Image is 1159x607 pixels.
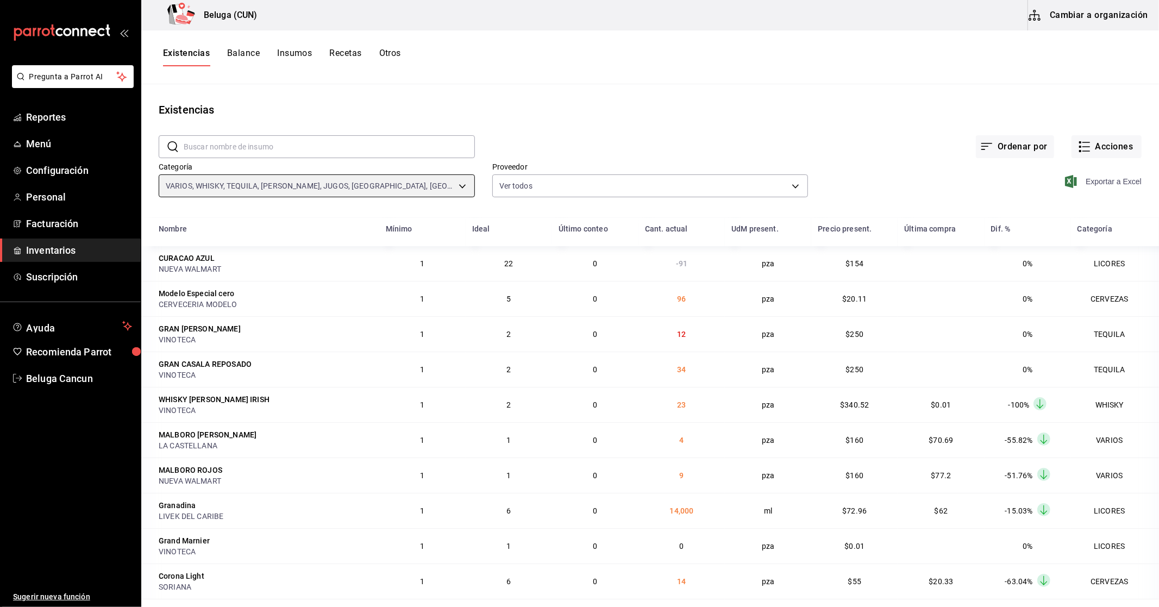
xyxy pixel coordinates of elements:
div: CERVECERIA MODELO [159,299,373,310]
div: VINOTECA [159,546,373,557]
button: open_drawer_menu [120,28,128,37]
span: 6 [506,577,511,586]
button: Otros [379,48,401,66]
span: -55.82% [1005,436,1033,445]
button: Recetas [329,48,361,66]
span: 2 [506,330,511,339]
td: LICORES [1071,246,1159,281]
button: Insumos [277,48,312,66]
span: $62 [935,506,948,515]
span: 0 [593,542,597,550]
span: Personal [26,190,132,204]
div: Granadina [159,500,196,511]
span: 1 [420,330,424,339]
span: -51.76% [1005,471,1033,480]
button: Ordenar por [976,135,1054,158]
div: SORIANA [159,581,373,592]
span: 1 [506,471,511,480]
span: 1 [420,471,424,480]
span: Recomienda Parrot [26,345,132,359]
span: Menú [26,136,132,151]
div: VINOTECA [159,370,373,380]
div: MALBORO [PERSON_NAME] [159,429,256,440]
span: $340.52 [840,401,869,409]
span: 1 [420,542,424,550]
span: Pregunta a Parrot AI [29,71,117,83]
span: 1 [420,506,424,515]
td: pza [725,422,811,458]
div: Mínimo [386,224,412,233]
div: UdM present. [731,224,779,233]
span: $72.96 [842,506,867,515]
span: 1 [420,577,424,586]
span: 1 [506,436,511,445]
div: NUEVA WALMART [159,475,373,486]
span: -91 [676,259,687,268]
span: $0.01 [844,542,864,550]
div: WHISKY [PERSON_NAME] IRISH [159,394,270,405]
div: MALBORO ROJOS [159,465,222,475]
div: Precio present. [818,224,872,233]
button: Exportar a Excel [1067,175,1142,188]
span: Ver todos [499,180,532,191]
span: $77.2 [931,471,951,480]
label: Proveedor [492,164,809,171]
td: TEQUILA [1071,352,1159,387]
span: $20.33 [929,577,953,586]
span: 0% [1023,365,1032,374]
td: LICORES [1071,493,1159,528]
td: ml [725,493,811,528]
div: Corona Light [159,571,204,581]
span: $70.69 [929,436,953,445]
span: $250 [846,330,864,339]
button: Pregunta a Parrot AI [12,65,134,88]
button: Balance [227,48,260,66]
span: -63.04% [1005,577,1033,586]
span: $250 [846,365,864,374]
span: $55 [848,577,861,586]
span: 14 [677,577,686,586]
div: VINOTECA [159,405,373,416]
input: Buscar nombre de insumo [184,136,475,158]
span: $20.11 [842,295,867,303]
span: 0 [593,577,597,586]
span: $0.01 [931,401,951,409]
span: 14,000 [670,506,694,515]
div: VINOTECA [159,334,373,345]
span: 0 [593,259,597,268]
span: 0 [593,436,597,445]
label: Categoría [159,164,475,171]
div: LIVEK DEL CARIBE [159,511,373,522]
td: CERVEZAS [1071,281,1159,316]
div: Nombre [159,224,187,233]
td: TEQUILA [1071,316,1159,352]
span: 4 [679,436,684,445]
span: 0 [593,295,597,303]
td: pza [725,564,811,599]
span: 1 [420,436,424,445]
div: Existencias [159,102,214,118]
div: Categoría [1077,224,1112,233]
span: 96 [677,295,686,303]
div: Último conteo [559,224,608,233]
div: navigation tabs [163,48,401,66]
span: 0% [1023,330,1032,339]
div: Modelo Especial cero [159,288,234,299]
span: Reportes [26,110,132,124]
td: pza [725,352,811,387]
span: 1 [420,401,424,409]
td: pza [725,387,811,422]
td: pza [725,316,811,352]
span: $154 [846,259,864,268]
div: Grand Marnier [159,535,210,546]
span: Configuración [26,163,132,178]
span: 0 [593,330,597,339]
div: NUEVA WALMART [159,264,373,274]
span: 1 [420,365,424,374]
span: 0 [679,542,684,550]
div: Dif. % [991,224,1011,233]
span: Inventarios [26,243,132,258]
div: Última compra [904,224,956,233]
span: Suscripción [26,270,132,284]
